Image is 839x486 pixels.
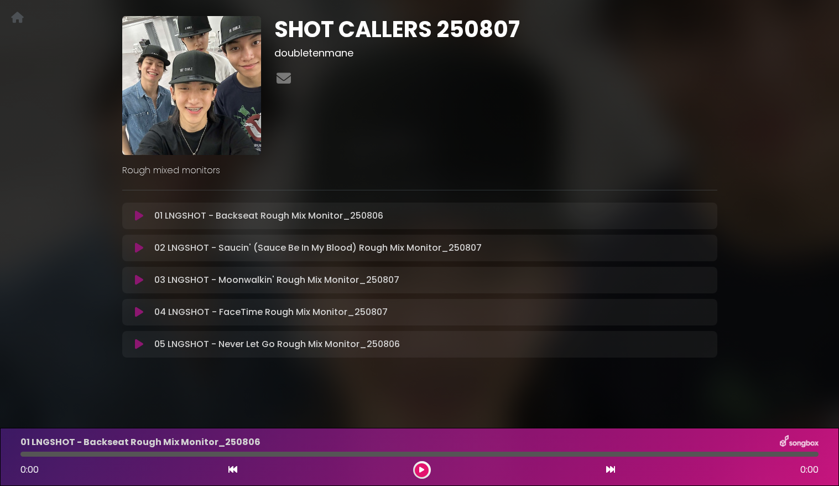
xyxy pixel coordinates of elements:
p: 03 LNGSHOT - Moonwalkin' Rough Mix Monitor_250807 [154,273,399,287]
p: 01 LNGSHOT - Backseat Rough Mix Monitor_250806 [154,209,383,223]
img: EhfZEEfJT4ehH6TTm04u [122,16,261,155]
p: 04 LNGSHOT - FaceTime Rough Mix Monitor_250807 [154,306,388,319]
h1: SHOT CALLERS 250807 [274,16,717,43]
p: 05 LNGSHOT - Never Let Go Rough Mix Monitor_250806 [154,338,400,351]
h3: doubletenmane [274,47,717,59]
p: 02 LNGSHOT - Saucin' (Sauce Be In My Blood) Rough Mix Monitor_250807 [154,241,482,255]
p: Rough mixed monitors [122,164,717,177]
